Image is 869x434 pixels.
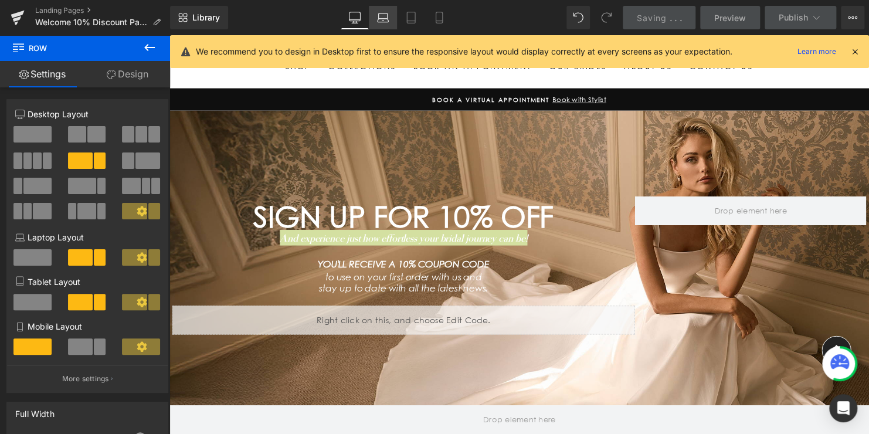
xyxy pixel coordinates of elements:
span: Saving [637,13,667,23]
p: Mobile Layout [15,320,159,333]
p: Desktop Layout [15,108,159,120]
span: . [670,13,672,23]
button: Undo [566,6,590,29]
a: Shop [109,21,152,42]
a: Laptop [369,6,397,29]
span: Preview [714,12,746,24]
button: More settings [7,365,168,392]
span: Book with Stylist [385,61,443,70]
span: Row [12,35,129,61]
a: About Us [452,21,518,42]
p: Laptop Layout [15,231,159,243]
i: stay up to date with all the latest news. [152,251,323,262]
span: SIGN UP FOR 10% OFF [85,167,389,202]
button: More [841,6,864,29]
button: Redo [595,6,618,29]
ul: Primary [23,21,686,42]
button: Publish [765,6,836,29]
a: Mobile [425,6,453,29]
a: Landing Pages [35,6,170,15]
a: Collections [152,21,239,42]
span: Publish [779,13,808,22]
p: More settings [62,374,109,384]
a: Our Brides [376,21,452,42]
p: Tablet Layout [15,276,159,288]
a: Contact Us [518,21,600,42]
i: And experience just how effortless your bridal journey can be! [112,199,363,212]
div: Full Width [15,402,55,419]
a: New Library [170,6,228,29]
a: Design [85,61,170,87]
span: Welcome 10% Discount Page [35,18,148,27]
i: to use on your first order with us and [158,240,317,251]
a: Learn more [793,45,841,59]
a: Book a Virtual AppointmentBook with Stylist [26,60,683,71]
a: Tablet [397,6,425,29]
span: Library [192,12,220,23]
i: YOU'LL RECEIVE A 10% COUPON CODE [151,227,325,238]
div: Open Intercom Messenger [829,394,857,422]
span: Book a Virtual Appointment [267,62,386,70]
a: Preview [700,6,760,29]
a: Book An Appointment [239,21,376,42]
p: We recommend you to design in Desktop first to ensure the responsive layout would display correct... [196,45,732,58]
a: Desktop [341,6,369,29]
